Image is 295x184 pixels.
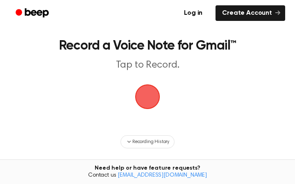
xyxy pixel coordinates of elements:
[10,5,56,21] a: Beep
[18,59,277,71] p: Tap to Record.
[5,172,290,179] span: Contact us
[216,5,285,21] a: Create Account
[135,84,160,109] img: Beep Logo
[176,4,211,23] a: Log in
[120,135,175,148] button: Recording History
[18,39,277,52] h1: Record a Voice Note for Gmail™
[132,138,169,145] span: Recording History
[118,173,207,178] a: [EMAIL_ADDRESS][DOMAIN_NAME]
